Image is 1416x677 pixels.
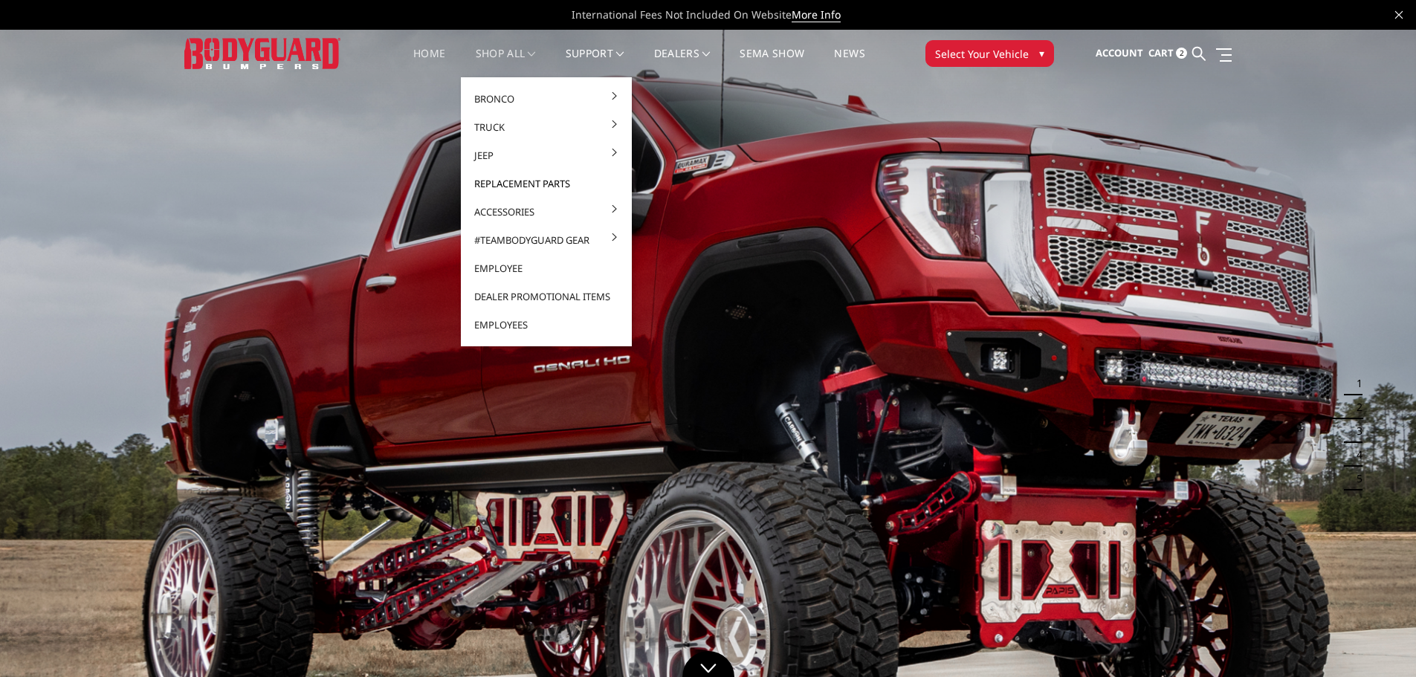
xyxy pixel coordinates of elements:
[1348,372,1362,395] button: 1 of 5
[467,226,626,254] a: #TeamBodyguard Gear
[467,141,626,169] a: Jeep
[467,85,626,113] a: Bronco
[1096,46,1143,59] span: Account
[476,48,536,77] a: shop all
[1342,606,1416,677] iframe: Chat Widget
[1039,45,1044,61] span: ▾
[467,282,626,311] a: Dealer Promotional Items
[566,48,624,77] a: Support
[1348,419,1362,443] button: 3 of 5
[1096,33,1143,74] a: Account
[792,7,841,22] a: More Info
[1348,467,1362,490] button: 5 of 5
[1348,395,1362,419] button: 2 of 5
[467,254,626,282] a: Employee
[467,113,626,141] a: Truck
[467,311,626,339] a: Employees
[682,651,734,677] a: Click to Down
[1348,443,1362,467] button: 4 of 5
[740,48,804,77] a: SEMA Show
[413,48,445,77] a: Home
[467,169,626,198] a: Replacement Parts
[925,40,1054,67] button: Select Your Vehicle
[935,46,1029,62] span: Select Your Vehicle
[467,198,626,226] a: Accessories
[1148,33,1187,74] a: Cart 2
[654,48,711,77] a: Dealers
[184,38,340,68] img: BODYGUARD BUMPERS
[834,48,864,77] a: News
[1148,46,1174,59] span: Cart
[1176,48,1187,59] span: 2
